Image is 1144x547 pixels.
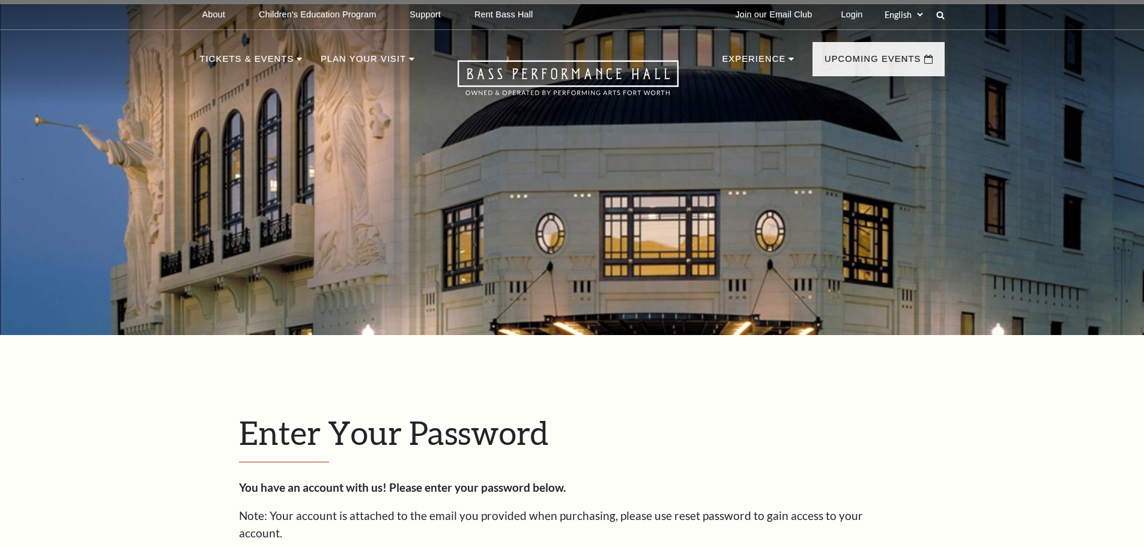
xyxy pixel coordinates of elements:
p: Note: Your account is attached to the email you provided when purchasing, please use reset passwo... [239,507,906,542]
select: Select: [882,9,925,20]
p: About [202,10,225,20]
p: Upcoming Events [825,52,921,73]
span: Enter Your Password [239,413,548,452]
p: Children's Education Program [259,10,376,20]
strong: You have an account with us! [239,480,387,494]
p: Rent Bass Hall [474,10,533,20]
p: Tickets & Events [200,52,294,73]
p: Support [410,10,441,20]
strong: Please enter your password below. [389,480,566,494]
p: Plan Your Visit [321,52,406,73]
p: Experience [722,52,785,73]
